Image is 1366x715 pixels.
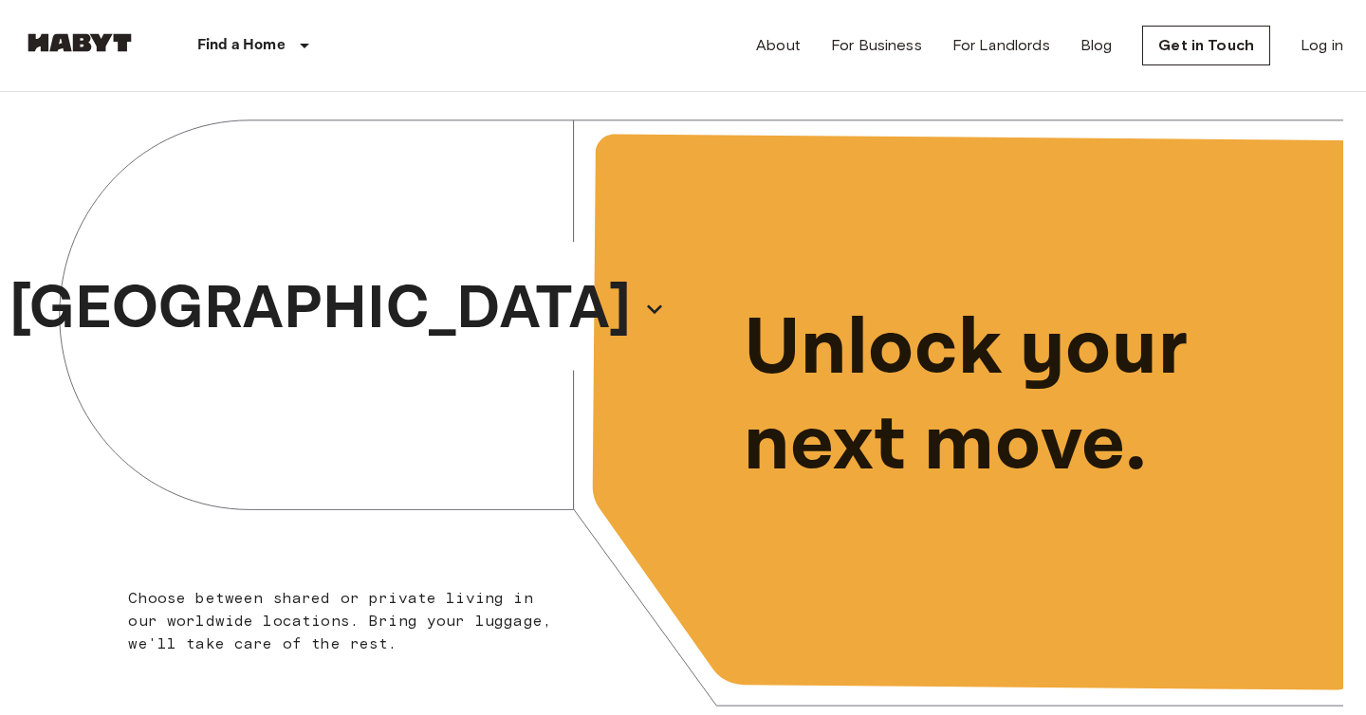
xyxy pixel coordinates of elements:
[128,587,563,655] p: Choose between shared or private living in our worldwide locations. Bring your luggage, we'll tak...
[756,34,801,57] a: About
[744,302,1313,493] p: Unlock your next move.
[952,34,1050,57] a: For Landlords
[1142,26,1270,65] a: Get in Touch
[23,33,137,52] img: Habyt
[831,34,922,57] a: For Business
[2,258,674,360] button: [GEOGRAPHIC_DATA]
[197,34,286,57] p: Find a Home
[1301,34,1343,57] a: Log in
[1080,34,1113,57] a: Blog
[9,264,632,355] p: [GEOGRAPHIC_DATA]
